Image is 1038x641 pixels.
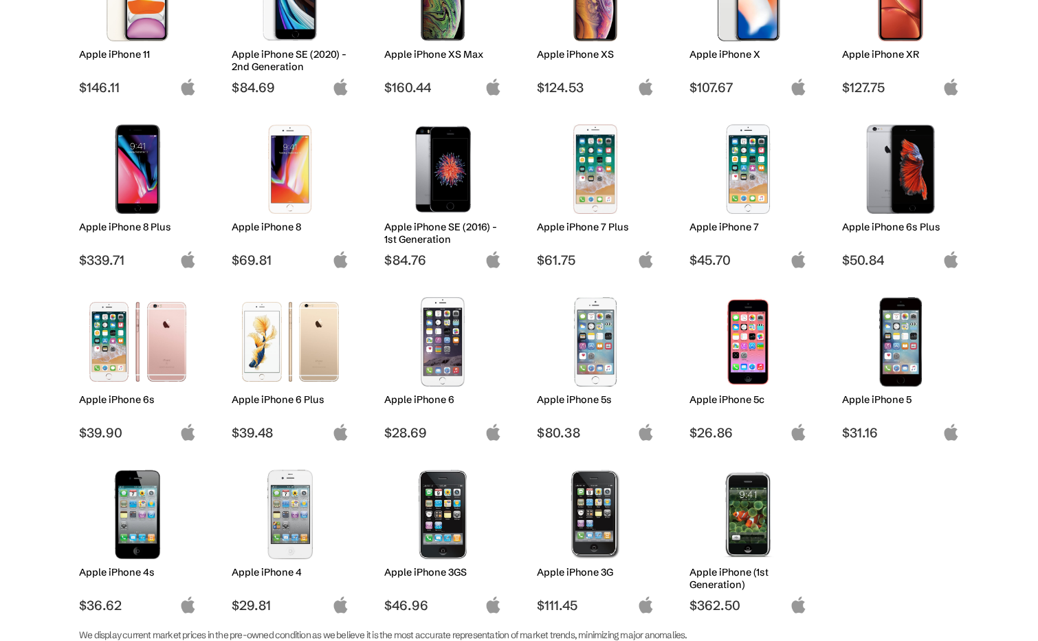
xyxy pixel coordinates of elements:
[852,124,949,214] img: iPhone 6s Plus
[537,221,654,233] h2: Apple iPhone 7 Plus
[384,252,502,268] span: $84.76
[332,596,349,613] img: apple-logo
[384,79,502,96] span: $160.44
[79,79,197,96] span: $146.11
[232,79,349,96] span: $84.69
[485,596,502,613] img: apple-logo
[942,424,960,441] img: apple-logo
[842,424,960,441] span: $31.16
[842,48,960,61] h2: Apple iPhone XR
[547,124,644,214] img: iPhone 7 Plus
[384,597,502,613] span: $46.96
[537,252,654,268] span: $61.75
[179,251,197,268] img: apple-logo
[700,470,797,559] img: iPhone (1st Generation)
[395,470,492,559] img: iPhone 3GS
[179,78,197,96] img: apple-logo
[942,78,960,96] img: apple-logo
[377,118,508,268] a: iPhone SE 1st Gen Apple iPhone SE (2016) - 1st Generation $84.76 apple-logo
[852,297,949,387] img: iPhone 5
[232,252,349,268] span: $69.81
[689,566,807,591] h2: Apple iPhone (1st Generation)
[700,297,797,387] img: iPhone 5c
[683,463,813,613] a: iPhone (1st Generation) Apple iPhone (1st Generation) $362.50 apple-logo
[637,78,654,96] img: apple-logo
[530,290,661,441] a: iPhone 5s Apple iPhone 5s $80.38 apple-logo
[689,221,807,233] h2: Apple iPhone 7
[384,393,502,406] h2: Apple iPhone 6
[683,290,813,441] a: iPhone 5c Apple iPhone 5c $26.86 apple-logo
[537,393,654,406] h2: Apple iPhone 5s
[537,597,654,613] span: $111.45
[79,393,197,406] h2: Apple iPhone 6s
[232,393,349,406] h2: Apple iPhone 6 Plus
[537,424,654,441] span: $80.38
[689,597,807,613] span: $362.50
[485,424,502,441] img: apple-logo
[232,566,349,578] h2: Apple iPhone 4
[942,251,960,268] img: apple-logo
[232,597,349,613] span: $29.81
[842,221,960,233] h2: Apple iPhone 6s Plus
[384,566,502,578] h2: Apple iPhone 3GS
[790,251,807,268] img: apple-logo
[842,393,960,406] h2: Apple iPhone 5
[637,596,654,613] img: apple-logo
[79,424,197,441] span: $39.90
[790,78,807,96] img: apple-logo
[232,48,349,73] h2: Apple iPhone SE (2020) - 2nd Generation
[332,251,349,268] img: apple-logo
[232,424,349,441] span: $39.48
[537,79,654,96] span: $124.53
[179,424,197,441] img: apple-logo
[700,124,797,214] img: iPhone 7
[547,470,644,559] img: iPhone 3G
[242,470,339,559] img: iPhone 4
[530,463,661,613] a: iPhone 3G Apple iPhone 3G $111.45 apple-logo
[790,424,807,441] img: apple-logo
[225,118,355,268] a: iPhone 8 Apple iPhone 8 $69.81 apple-logo
[332,78,349,96] img: apple-logo
[689,48,807,61] h2: Apple iPhone X
[384,221,502,246] h2: Apple iPhone SE (2016) - 1st Generation
[179,596,197,613] img: apple-logo
[637,424,654,441] img: apple-logo
[689,252,807,268] span: $45.70
[547,297,644,387] img: iPhone 5s
[79,48,197,61] h2: Apple iPhone 11
[637,251,654,268] img: apple-logo
[842,79,960,96] span: $127.75
[683,118,813,268] a: iPhone 7 Apple iPhone 7 $45.70 apple-logo
[485,251,502,268] img: apple-logo
[689,393,807,406] h2: Apple iPhone 5c
[72,290,203,441] a: iPhone 6s Apple iPhone 6s $39.90 apple-logo
[225,463,355,613] a: iPhone 4 Apple iPhone 4 $29.81 apple-logo
[89,470,186,559] img: iPhone 4s
[485,78,502,96] img: apple-logo
[842,252,960,268] span: $50.84
[537,48,654,61] h2: Apple iPhone XS
[332,424,349,441] img: apple-logo
[537,566,654,578] h2: Apple iPhone 3G
[79,566,197,578] h2: Apple iPhone 4s
[232,221,349,233] h2: Apple iPhone 8
[72,463,203,613] a: iPhone 4s Apple iPhone 4s $36.62 apple-logo
[377,463,508,613] a: iPhone 3GS Apple iPhone 3GS $46.96 apple-logo
[79,597,197,613] span: $36.62
[689,424,807,441] span: $26.86
[225,290,355,441] a: iPhone 6 Plus Apple iPhone 6 Plus $39.48 apple-logo
[89,124,186,214] img: iPhone 8 Plus
[384,48,502,61] h2: Apple iPhone XS Max
[530,118,661,268] a: iPhone 7 Plus Apple iPhone 7 Plus $61.75 apple-logo
[89,297,186,387] img: iPhone 6s
[790,596,807,613] img: apple-logo
[395,297,492,387] img: iPhone 6
[835,290,966,441] a: iPhone 5 Apple iPhone 5 $31.16 apple-logo
[835,118,966,268] a: iPhone 6s Plus Apple iPhone 6s Plus $50.84 apple-logo
[79,252,197,268] span: $339.71
[689,79,807,96] span: $107.67
[377,290,508,441] a: iPhone 6 Apple iPhone 6 $28.69 apple-logo
[384,424,502,441] span: $28.69
[72,118,203,268] a: iPhone 8 Plus Apple iPhone 8 Plus $339.71 apple-logo
[242,124,339,214] img: iPhone 8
